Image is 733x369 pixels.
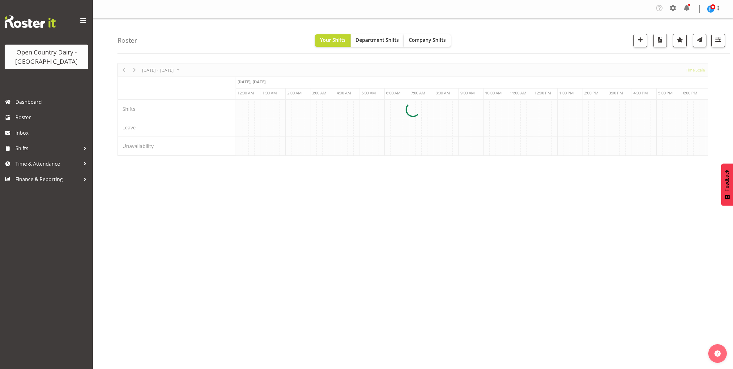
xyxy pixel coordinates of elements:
[15,113,90,122] span: Roster
[711,34,725,47] button: Filter Shifts
[409,37,446,43] span: Company Shifts
[15,128,90,137] span: Inbox
[320,37,346,43] span: Your Shifts
[351,34,404,47] button: Department Shifts
[15,97,90,106] span: Dashboard
[5,15,56,28] img: Rosterit website logo
[673,34,687,47] button: Highlight an important date within the roster.
[633,34,647,47] button: Add a new shift
[117,37,137,44] h4: Roster
[15,159,80,168] span: Time & Attendance
[315,34,351,47] button: Your Shifts
[693,34,706,47] button: Send a list of all shifts for the selected filtered period to all rostered employees.
[653,34,667,47] button: Download a PDF of the roster according to the set date range.
[707,5,714,13] img: jason-porter10044.jpg
[356,37,399,43] span: Department Shifts
[15,175,80,184] span: Finance & Reporting
[15,144,80,153] span: Shifts
[11,48,82,66] div: Open Country Dairy - [GEOGRAPHIC_DATA]
[721,163,733,206] button: Feedback - Show survey
[404,34,451,47] button: Company Shifts
[714,350,721,357] img: help-xxl-2.png
[724,170,730,191] span: Feedback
